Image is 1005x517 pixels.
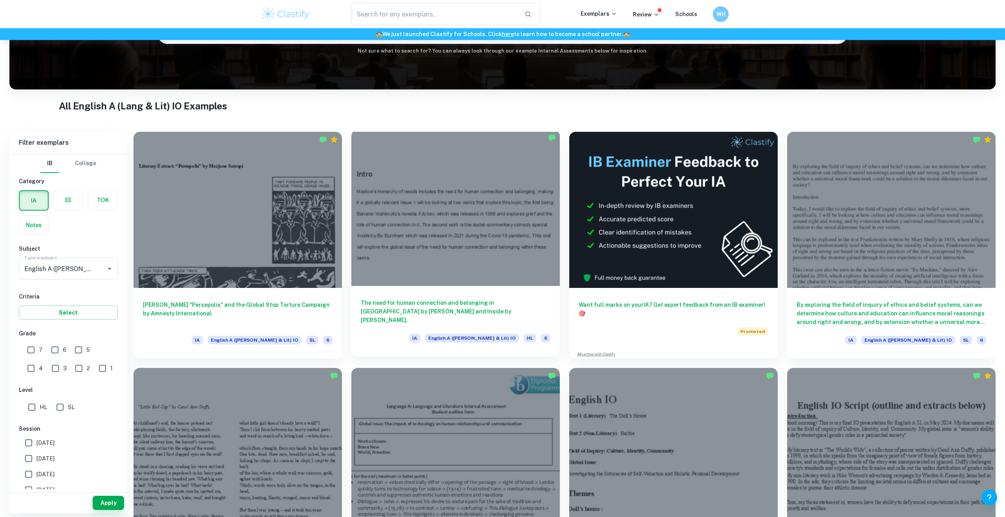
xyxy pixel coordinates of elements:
span: English A ([PERSON_NAME] & Lit) IO [208,336,301,344]
span: [DATE] [37,486,55,494]
button: Notes [19,216,48,235]
h6: Subject [19,244,118,253]
h6: Not sure what to search for? You can always look through our example Internal Assessments below f... [9,47,996,55]
span: Promoted [737,327,768,336]
span: 6 [63,346,66,354]
h6: Want full marks on your IA ? Get expert feedback from an IB examiner! [579,300,768,318]
span: English A ([PERSON_NAME] & Lit) IO [861,336,955,344]
span: IA [192,336,203,344]
img: Clastify logo [261,6,311,22]
img: Marked [973,372,981,380]
img: Marked [973,136,981,144]
button: Select [19,306,118,320]
h6: By exploring the field of inquiry of ethics and belief systems, can we determine how culture and ... [797,300,986,326]
span: IA [845,336,857,344]
img: Marked [319,136,327,144]
span: 🎯 [579,310,585,317]
a: Want full marks on yourIA? Get expert feedback from an IB examiner!PromotedAdvertise with Clastify [569,132,778,359]
span: 6 [977,336,986,344]
p: Exemplars [581,9,617,18]
h6: [PERSON_NAME] "Persepolis" and the Global Stop Torture Campaign by Amnesty International [143,300,333,326]
span: 🏫 [623,31,630,37]
a: By exploring the field of inquiry of ethics and belief systems, can we determine how culture and ... [787,132,996,359]
a: Advertise with Clastify [577,351,615,357]
span: HL [524,334,536,342]
span: 1 [110,364,113,373]
span: IA [409,334,420,342]
button: WH [713,6,729,22]
button: IA [20,191,48,210]
div: Premium [330,136,338,144]
span: HL [40,403,47,411]
img: Marked [548,134,556,142]
span: SL [960,336,972,344]
h6: Criteria [19,292,118,301]
input: Search for any exemplars... [351,3,518,25]
h6: WH [716,10,725,18]
span: [DATE] [37,454,55,463]
span: SL [68,403,75,411]
span: 5 [86,346,90,354]
span: [DATE] [37,439,55,447]
span: 7 [39,346,42,354]
span: 4 [39,364,43,373]
h6: Session [19,424,118,433]
span: 2 [87,364,90,373]
a: Schools [675,11,697,17]
label: Type a subject [24,254,57,261]
img: Thumbnail [569,132,778,288]
h6: Filter exemplars [9,132,127,154]
a: The need for human connection and belonging in [GEOGRAPHIC_DATA] by [PERSON_NAME] and Inside by [... [351,132,560,359]
button: TOK [88,191,117,209]
span: 🏫 [376,31,382,37]
span: 6 [323,336,333,344]
button: Help and Feedback [981,490,997,505]
div: Premium [984,372,992,380]
h6: Level [19,386,118,394]
button: Open [104,263,115,274]
div: Premium [984,136,992,144]
span: 6 [541,334,550,342]
a: here [502,31,514,37]
button: College [75,154,96,173]
h6: Category [19,177,118,186]
img: Marked [548,372,556,380]
h6: Grade [19,329,118,338]
img: Marked [330,372,338,380]
button: Apply [93,496,124,510]
span: 3 [63,364,67,373]
span: [DATE] [37,470,55,479]
div: Filter type choice [40,154,96,173]
span: SL [306,336,318,344]
h1: All English A (Lang & Lit) IO Examples [59,99,947,113]
img: Marked [766,372,774,380]
h6: The need for human connection and belonging in [GEOGRAPHIC_DATA] by [PERSON_NAME] and Inside by [... [361,299,550,324]
span: English A ([PERSON_NAME] & Lit) IO [425,334,519,342]
button: IB [40,154,59,173]
button: EE [54,191,83,209]
h6: We just launched Clastify for Schools. Click to learn how to become a school partner. [2,30,1003,38]
a: [PERSON_NAME] "Persepolis" and the Global Stop Torture Campaign by Amnesty InternationalIAEnglish... [133,132,342,359]
p: Review [633,10,660,19]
